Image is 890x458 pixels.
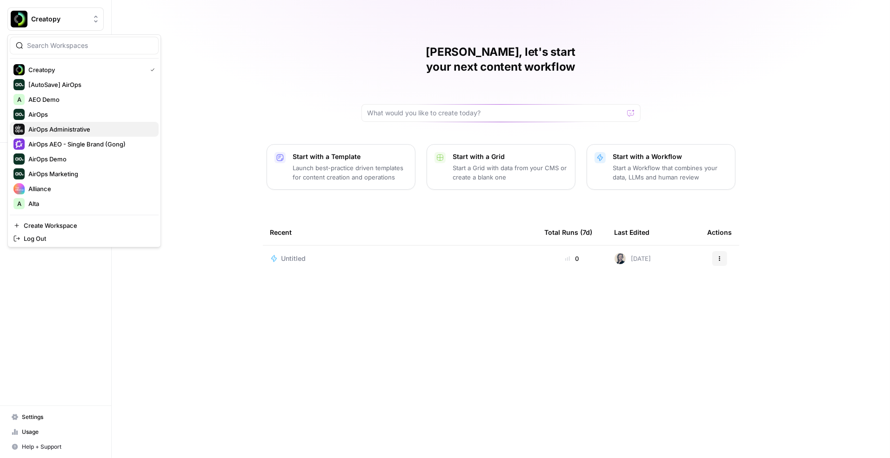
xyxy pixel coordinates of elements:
div: Workspace: Creatopy [7,34,161,247]
div: 0 [545,254,600,263]
button: Start with a TemplateLaunch best-practice driven templates for content creation and operations [267,144,415,190]
span: AEO Demo [28,95,151,104]
button: Start with a WorkflowStart a Workflow that combines your data, LLMs and human review [587,144,736,190]
img: AirOps Demo Logo [13,153,25,165]
div: Actions [708,219,732,245]
span: Creatopy [31,14,87,24]
a: Untitled [270,254,530,263]
button: Workspace: Creatopy [7,7,104,31]
span: Usage [22,428,100,436]
p: Start with a Template [293,152,408,161]
img: AirOps AEO - Single Brand (Gong) Logo [13,139,25,150]
span: AirOps Marketing [28,169,151,179]
span: Settings [22,413,100,421]
span: AirOps AEO - Single Brand (Gong) [28,139,151,149]
img: [AutoSave] AirOps Logo [13,79,25,90]
span: Untitled [281,254,306,263]
input: Search Workspaces [27,41,153,50]
div: Total Runs (7d) [545,219,593,245]
p: Launch best-practice driven templates for content creation and operations [293,163,408,182]
span: Help + Support [22,443,100,451]
span: AirOps Administrative [28,125,151,134]
p: Start with a Grid [453,152,568,161]
div: Last Edited [615,219,650,245]
a: Create Workspace [10,219,159,232]
button: Help + Support [7,439,104,454]
img: 2n4aznk1nq3j315p2jgzsow27iki [615,253,626,264]
input: What would you like to create today? [368,108,623,118]
a: Settings [7,410,104,425]
span: Log Out [24,234,151,243]
a: Usage [7,425,104,439]
img: AirOps Administrative Logo [13,124,25,135]
p: Start a Grid with data from your CMS or create a blank one [453,163,568,182]
img: AirOps Marketing Logo [13,168,25,179]
span: A [17,95,21,104]
a: Log Out [10,232,159,245]
span: Alliance [28,184,151,193]
span: Alta [28,199,151,208]
button: Start with a GridStart a Grid with data from your CMS or create a blank one [427,144,575,190]
img: Creatopy Logo [13,64,25,75]
h1: [PERSON_NAME], let's start your next content workflow [361,45,641,74]
div: [DATE] [615,253,651,264]
span: Creatopy [28,65,143,74]
p: Start with a Workflow [613,152,728,161]
p: Start a Workflow that combines your data, LLMs and human review [613,163,728,182]
span: [AutoSave] AirOps [28,80,151,89]
span: AirOps Demo [28,154,151,164]
img: Alliance Logo [13,183,25,194]
span: AirOps [28,110,151,119]
div: Recent [270,219,530,245]
img: Creatopy Logo [11,11,27,27]
img: AirOps Logo [13,109,25,120]
span: Create Workspace [24,221,151,230]
span: A [17,199,21,208]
